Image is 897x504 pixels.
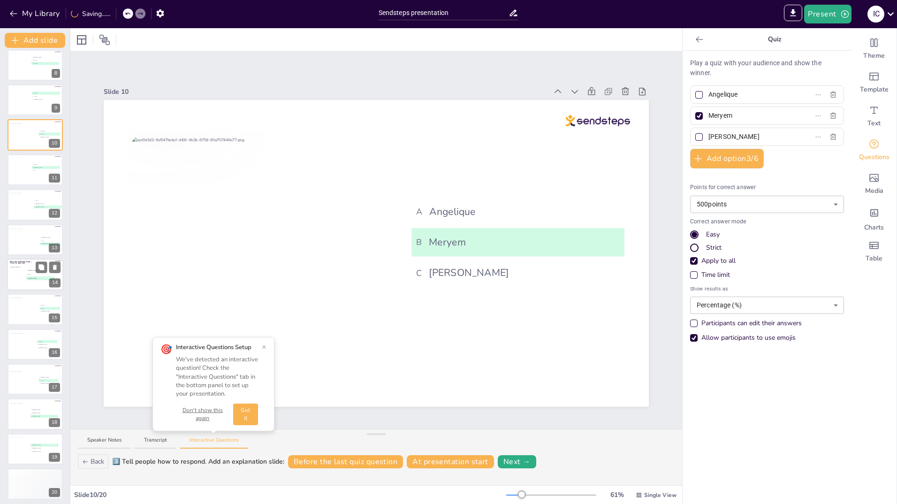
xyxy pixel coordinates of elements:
span: Kimberley [32,62,59,64]
div: 61 % [606,490,628,500]
span: Farzia [34,200,61,201]
div: 13 [8,224,63,255]
button: Transcript [135,436,176,449]
span: B [39,380,40,382]
div: 8 [8,50,63,81]
span: Export to PowerPoint [784,5,802,23]
span: [PERSON_NAME] [39,136,60,137]
span: [PERSON_NAME] [34,206,61,208]
span: [PERSON_NAME] [32,99,59,100]
span: Asia [41,240,60,241]
span: B [32,96,33,97]
div: Participants can edit their answers [701,319,802,328]
div: Add text boxes [851,99,897,133]
div: Add ready made slides [851,66,897,99]
div: Get real-time input from your audience [851,133,897,167]
div: Strict [706,243,722,252]
div: 14 [49,278,61,287]
input: Option 3 [708,130,796,144]
div: Strict [690,243,844,252]
div: 20 [8,468,63,499]
button: Don't show this again [176,406,229,422]
div: 17 [8,364,63,395]
div: 11 [49,174,60,183]
div: 18 [8,398,63,429]
span: Questions [859,153,889,162]
div: I C [867,6,884,23]
div: 16 [8,329,63,360]
span: [PERSON_NAME] [27,278,54,279]
button: Interactive Questions [180,436,248,449]
button: My Library [7,6,64,21]
span: [PERSON_NAME] [32,167,59,168]
span: A [416,206,422,218]
span: Position [99,34,110,46]
span: [PERSON_NAME] [38,344,57,345]
span: [PERSON_NAME] [27,270,54,271]
div: Percentage (%) [690,297,844,314]
span: C [32,170,33,171]
div: 3️⃣ Tell people how to respond. Add an explanation slide: [112,457,284,466]
div: Interactive Questions Setup [176,343,258,351]
p: Play a quiz with your audience and show the winner. [690,58,844,78]
div: Allow participants to use emojis [701,333,796,343]
span: Soraja [40,308,60,309]
span: Table [866,254,882,263]
button: I C [867,5,884,23]
div: 14 [7,259,63,290]
span: [PERSON_NAME] [31,409,58,411]
div: Slide 10 / 20 [74,490,506,500]
div: Time limit [690,270,844,280]
span: Theme [863,51,885,61]
div: Apply to all [690,256,844,266]
span: Meryem [416,235,620,250]
div: Allow participants to use emojis [690,333,796,343]
div: Add charts and graphs [851,201,897,235]
div: 12 [8,189,63,220]
span: B [416,236,422,249]
span: Yvette [39,380,58,381]
button: Present [804,5,851,23]
span: Ask your question here... [10,260,32,263]
span: Ilva [32,170,59,171]
span: C [34,206,35,208]
div: 13 [49,244,60,252]
p: Points for correct answer [690,183,844,192]
p: Quiz [707,28,842,51]
button: Next → [498,455,536,468]
span: [PERSON_NAME] [40,311,60,313]
button: Add option3/6 [690,149,764,168]
span: [PERSON_NAME] [41,243,60,244]
span: B [34,203,35,205]
div: Saving...... [71,9,110,19]
div: 19 [8,434,63,465]
span: [PERSON_NAME] [31,444,58,446]
button: Before the last quiz question [288,455,403,468]
span: C [32,99,33,100]
div: Change the overall theme [851,32,897,66]
span: [PERSON_NAME] [34,203,61,205]
button: At presentation start [407,455,494,468]
input: Option 2 [708,109,796,122]
span: [PERSON_NAME] [31,448,58,449]
button: Duplicate Slide [36,261,47,273]
div: Apply to all [701,256,736,266]
span: Media [865,186,883,196]
button: Add slide [5,33,65,48]
span: Charts [864,223,884,232]
span: [PERSON_NAME] [416,266,620,281]
span: [PERSON_NAME] [41,237,60,238]
div: 9 [8,84,63,115]
span: Marcha [32,92,59,94]
div: 18 [49,418,60,427]
div: Time limit [701,270,730,280]
span: [PERSON_NAME] [31,412,58,413]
